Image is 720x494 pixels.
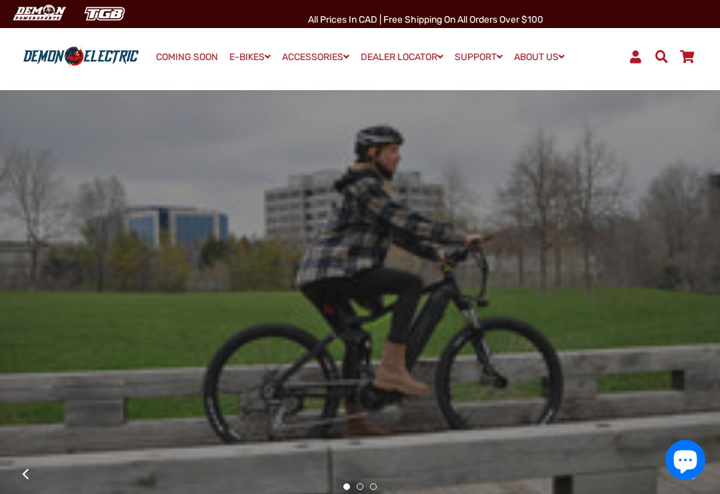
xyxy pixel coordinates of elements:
[356,47,448,67] a: DEALER LOCATOR
[7,3,71,25] img: Demon Electric
[20,45,142,69] img: Demon Electric logo
[151,48,223,67] a: COMING SOON
[308,14,543,25] span: All Prices in CAD | Free shipping on all orders over $100
[370,483,377,490] button: 3 of 3
[77,3,132,25] img: TGB Canada
[225,47,275,67] a: E-BIKES
[661,440,709,483] inbox-online-store-chat: Shopify online store chat
[357,483,363,490] button: 2 of 3
[277,47,354,67] a: ACCESSORIES
[509,47,569,67] a: ABOUT US
[343,483,350,490] button: 1 of 3
[450,47,507,67] a: SUPPORT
